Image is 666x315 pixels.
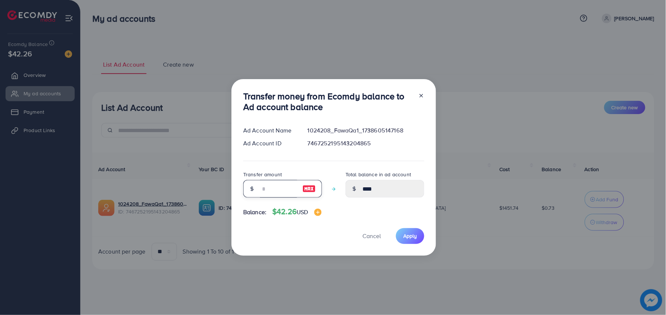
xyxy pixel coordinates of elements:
div: 7467252195143204865 [302,139,430,148]
label: Total balance in ad account [346,171,411,178]
span: Cancel [362,232,381,240]
button: Cancel [353,228,390,244]
div: 1024208_FawaQa1_1738605147168 [302,126,430,135]
label: Transfer amount [243,171,282,178]
div: Ad Account ID [237,139,302,148]
span: Apply [403,232,417,240]
h3: Transfer money from Ecomdy balance to Ad account balance [243,91,412,112]
span: Balance: [243,208,266,216]
button: Apply [396,228,424,244]
h4: $42.26 [272,207,321,216]
div: Ad Account Name [237,126,302,135]
span: USD [297,208,308,216]
img: image [314,209,322,216]
img: image [302,184,316,193]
